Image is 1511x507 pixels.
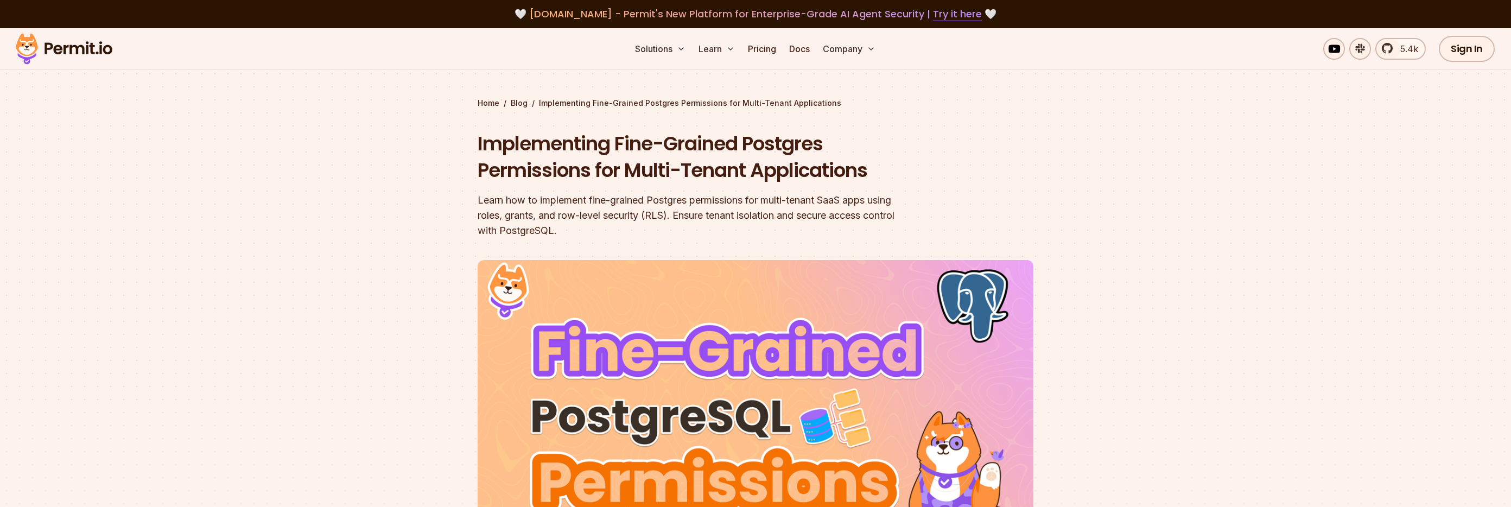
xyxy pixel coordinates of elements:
[631,38,690,60] button: Solutions
[694,38,739,60] button: Learn
[11,30,117,67] img: Permit logo
[818,38,880,60] button: Company
[1394,42,1418,55] span: 5.4k
[478,193,894,238] div: Learn how to implement fine-grained Postgres permissions for multi-tenant SaaS apps using roles, ...
[933,7,982,21] a: Try it here
[785,38,814,60] a: Docs
[478,98,1033,109] div: / /
[478,98,499,109] a: Home
[1375,38,1426,60] a: 5.4k
[744,38,780,60] a: Pricing
[1439,36,1495,62] a: Sign In
[478,130,894,184] h1: Implementing Fine-Grained Postgres Permissions for Multi-Tenant Applications
[511,98,528,109] a: Blog
[529,7,982,21] span: [DOMAIN_NAME] - Permit's New Platform for Enterprise-Grade AI Agent Security |
[26,7,1485,22] div: 🤍 🤍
